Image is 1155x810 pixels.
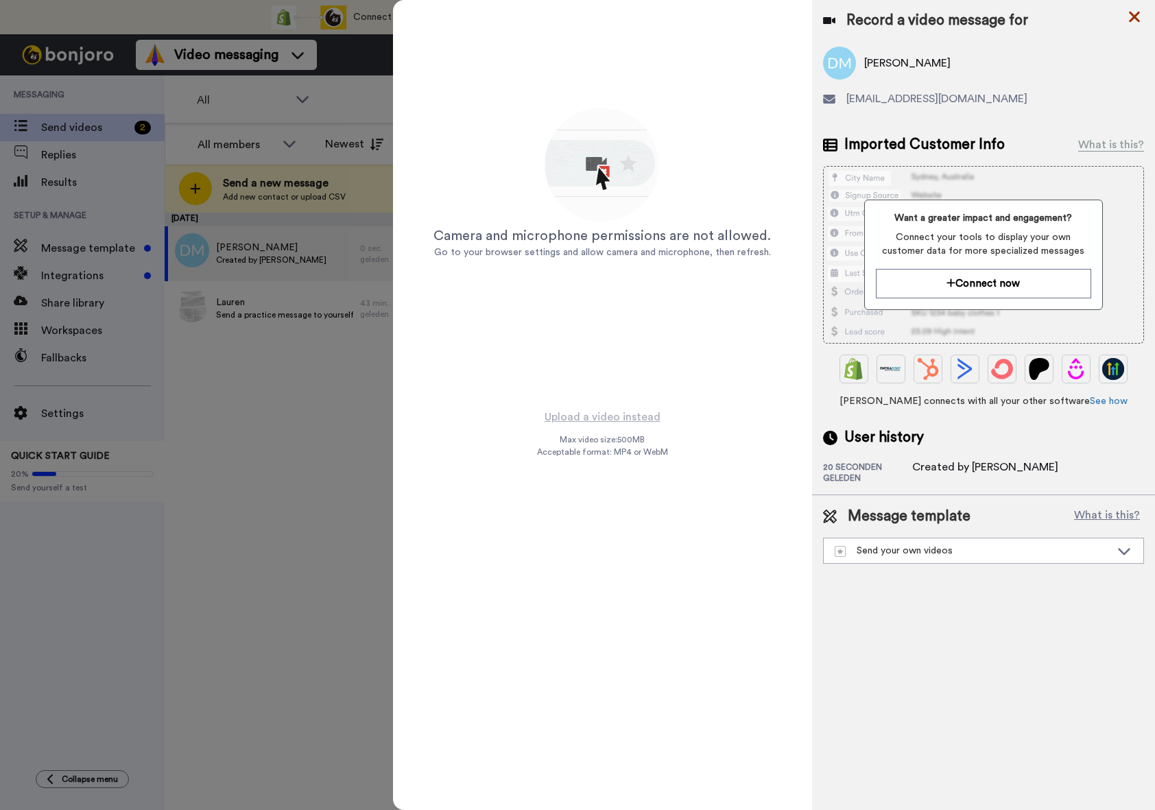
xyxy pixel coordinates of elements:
[844,134,1005,155] span: Imported Customer Info
[433,226,771,246] div: Camera and microphone permissions are not allowed.
[537,446,668,457] span: Acceptable format: MP4 or WebM
[540,408,665,426] button: Upload a video instead
[823,462,912,484] div: 20 seconden geleden
[917,358,939,380] img: Hubspot
[1065,358,1087,380] img: Drip
[954,358,976,380] img: ActiveCampaign
[880,358,902,380] img: Ontraport
[844,427,924,448] span: User history
[1090,396,1128,406] a: See how
[1028,358,1050,380] img: Patreon
[835,546,846,557] img: demo-template.svg
[876,269,1091,298] button: Connect now
[876,211,1091,225] span: Want a greater impact and engagement?
[848,506,971,527] span: Message template
[843,358,865,380] img: Shopify
[434,248,771,257] span: Go to your browser settings and allow camera and microphone, then refresh.
[912,459,1058,475] div: Created by [PERSON_NAME]
[542,106,663,226] img: allow-access.gif
[1070,506,1144,527] button: What is this?
[1078,136,1144,153] div: What is this?
[823,394,1144,408] span: [PERSON_NAME] connects with all your other software
[560,434,645,445] span: Max video size: 500 MB
[835,544,1110,558] div: Send your own videos
[876,230,1091,258] span: Connect your tools to display your own customer data for more specialized messages
[1102,358,1124,380] img: GoHighLevel
[991,358,1013,380] img: ConvertKit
